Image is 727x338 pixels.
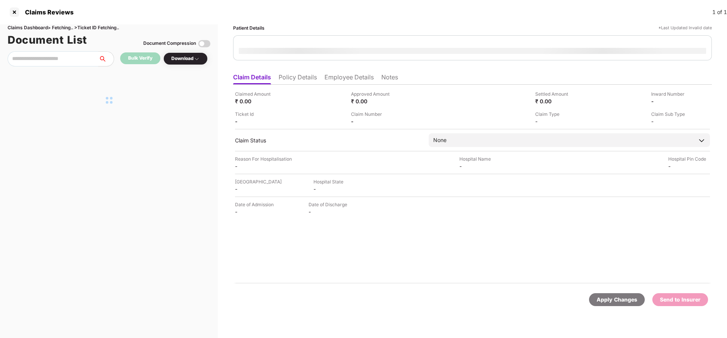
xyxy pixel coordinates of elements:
[279,73,317,84] li: Policy Details
[535,98,577,105] div: ₹ 0.00
[324,73,374,84] li: Employee Details
[597,295,637,304] div: Apply Changes
[235,118,277,125] div: -
[143,40,196,47] div: Document Compression
[235,111,277,118] div: Ticket Id
[351,98,393,105] div: ₹ 0.00
[309,208,350,215] div: -
[198,38,210,50] img: svg+xml;base64,PHN2ZyBpZD0iVG9nZ2xlLTMyeDMyIiB4bWxucz0iaHR0cDovL3d3dy53My5vcmcvMjAwMC9zdmciIHdpZH...
[313,178,355,185] div: Hospital State
[235,185,277,193] div: -
[98,56,114,62] span: search
[233,24,265,32] div: Patient Details
[235,155,292,163] div: Reason For Hospitalisation
[535,90,577,98] div: Settled Amount
[233,73,271,84] li: Claim Details
[235,208,277,215] div: -
[433,136,447,144] div: None
[351,111,393,118] div: Claim Number
[660,295,700,304] div: Send to Insurer
[309,201,350,208] div: Date of Discharge
[235,178,282,185] div: [GEOGRAPHIC_DATA]
[171,55,200,62] div: Download
[8,32,87,48] h1: Document List
[535,118,577,125] div: -
[381,73,398,84] li: Notes
[651,111,693,118] div: Claim Sub Type
[313,185,355,193] div: -
[8,24,210,32] div: Claims Dashboard > Fetching.. > Ticket ID Fetching..
[459,163,501,170] div: -
[651,118,693,125] div: -
[351,90,393,98] div: Approved Amount
[535,111,577,118] div: Claim Type
[351,118,393,125] div: -
[651,90,693,98] div: Inward Number
[668,163,710,170] div: -
[235,98,277,105] div: ₹ 0.00
[20,8,74,16] div: Claims Reviews
[235,90,277,98] div: Claimed Amount
[98,51,114,66] button: search
[698,137,705,144] img: downArrowIcon
[459,155,501,163] div: Hospital Name
[235,201,277,208] div: Date of Admission
[668,155,710,163] div: Hospital Pin Code
[658,24,712,32] div: *Last Updated Invalid date
[651,98,693,105] div: -
[235,137,421,144] div: Claim Status
[194,56,200,62] img: svg+xml;base64,PHN2ZyBpZD0iRHJvcGRvd24tMzJ4MzIiIHhtbG5zPSJodHRwOi8vd3d3LnczLm9yZy8yMDAwL3N2ZyIgd2...
[235,163,277,170] div: -
[712,8,727,16] div: 1 of 1
[128,55,152,62] div: Bulk Verify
